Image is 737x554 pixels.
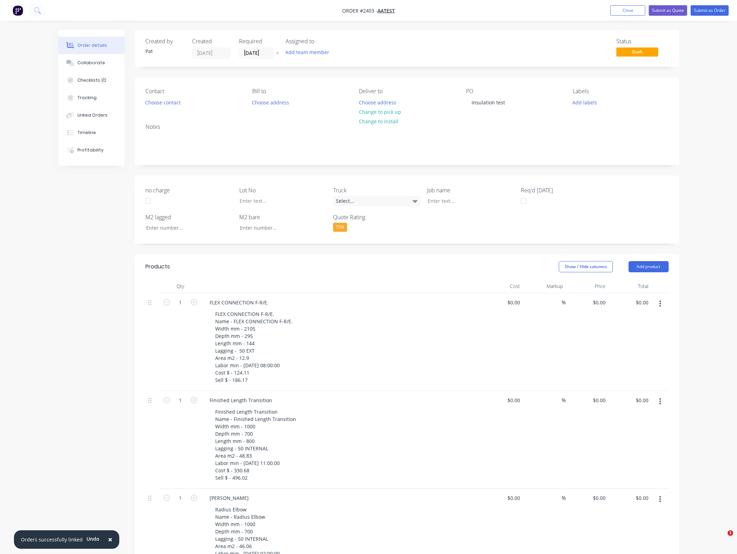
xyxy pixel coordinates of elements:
span: Draft [616,47,658,56]
div: Finished Length Transition Name - Finished Length Transition Width mm - 1000 Depth mm - 700 Lengt... [210,407,302,483]
div: Products [145,263,170,271]
div: Required [239,38,277,45]
div: Contact [145,88,241,95]
button: Submit as Order [691,5,729,16]
input: Enter number... [140,223,232,233]
div: Linked Orders [77,112,107,118]
input: Enter number... [234,223,326,233]
img: Factory [13,5,23,16]
button: Linked Orders [58,106,125,124]
div: Profitability [77,147,104,153]
div: Pat [145,47,184,55]
label: Truck [333,186,420,194]
span: Order #2403 - [342,7,377,14]
div: Select... [333,196,420,206]
button: Change to install [355,117,402,126]
button: Add team member [281,47,333,57]
div: Status [616,38,669,45]
div: PO [466,88,562,95]
div: Order details [77,42,107,49]
button: Show / Hide columns [559,261,613,272]
span: × [108,534,112,544]
button: Choose address [248,97,293,107]
button: Change to pick up [355,107,405,117]
div: Bill to [252,88,348,95]
div: Assigned to [286,38,355,45]
span: % [562,494,566,502]
div: Notes [145,124,669,130]
button: Close [610,5,645,16]
a: AATEST [377,7,395,14]
div: Price [566,279,609,293]
button: Profitability [58,141,125,159]
div: Qty [159,279,201,293]
div: Checklists 1/2 [77,77,106,83]
div: FLEX CONNECTION F-R/E. [204,297,274,308]
div: Created [192,38,231,45]
button: Tracking [58,89,125,106]
button: Order details [58,37,125,54]
button: Add team member [286,47,333,57]
label: no charge [145,186,233,194]
span: % [562,396,566,404]
label: Req'd [DATE] [521,186,608,194]
div: Created by [145,38,184,45]
button: Timeline [58,124,125,141]
button: Undo [83,534,103,544]
div: Cost [480,279,523,293]
span: 1 [728,530,733,536]
div: Orders successfully linked [21,536,83,543]
button: Add labels [569,97,601,107]
button: Add product [629,261,669,272]
label: Quote Rating [333,213,420,221]
iframe: Intercom live chat [713,530,730,547]
label: M2 bare [239,213,326,221]
button: Checklists 1/2 [58,72,125,89]
button: Choose address [355,97,400,107]
div: Markup [523,279,566,293]
label: Job name [427,186,514,194]
div: Total [608,279,651,293]
div: Timeline [77,130,96,136]
button: Close [101,531,119,548]
div: Collaborate [77,60,105,66]
label: M2 lagged [145,213,233,221]
div: [PERSON_NAME] [204,493,254,503]
div: FLEX CONNECTION F-R/E. Name - FLEX CONNECTION F-R/E. Width mm - 2105 Depth mm - 295 Length mm - 1... [210,309,298,385]
div: Deliver to [359,88,454,95]
span: % [562,298,566,306]
div: 75% [333,223,347,232]
button: Choose contact [141,97,184,107]
button: Collaborate [58,54,125,72]
div: Tracking [77,95,97,101]
div: Labels [573,88,668,95]
label: Lot No [239,186,326,194]
div: Finished Length Transition [204,395,278,405]
button: Submit as Quote [649,5,687,16]
div: Insulation test [466,97,511,108]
